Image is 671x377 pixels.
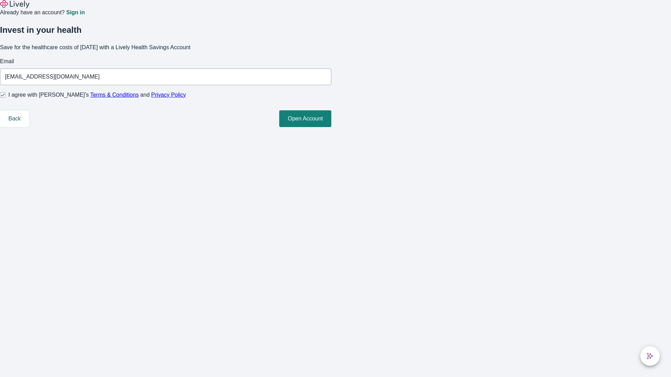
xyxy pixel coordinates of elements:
a: Terms & Conditions [90,92,139,98]
button: Open Account [279,110,331,127]
a: Privacy Policy [151,92,186,98]
a: Sign in [66,10,85,15]
span: I agree with [PERSON_NAME]’s and [8,91,186,99]
svg: Lively AI Assistant [647,353,654,360]
button: chat [640,346,660,366]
